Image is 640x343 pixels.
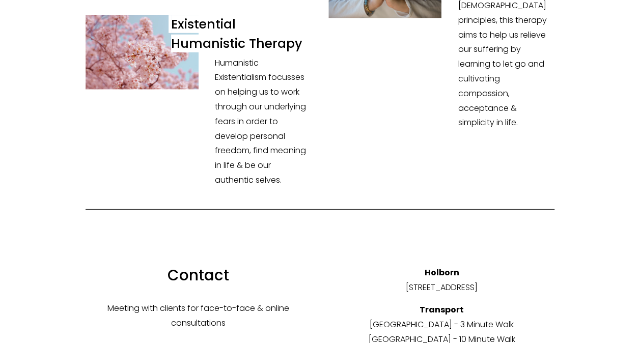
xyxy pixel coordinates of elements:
[424,267,459,278] strong: Holborn
[86,266,312,285] h2: Contact
[215,56,307,188] p: Humanistic Existentialism focusses on helping us to work through our underlying fears in order to...
[420,304,464,316] strong: Transport
[86,15,199,90] a: Existential Humanistic Therapy in London
[328,266,554,295] p: [STREET_ADDRESS]
[171,15,302,52] h4: Existential Humanistic Therapy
